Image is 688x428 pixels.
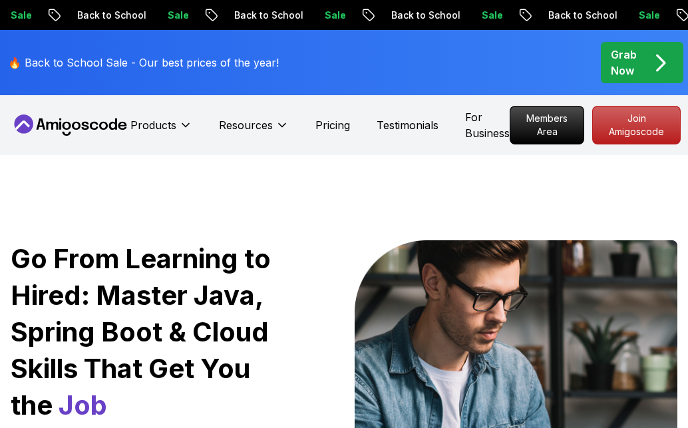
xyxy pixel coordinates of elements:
button: Resources [219,117,289,144]
p: Sale [308,9,351,22]
a: Pricing [315,117,350,133]
a: Testimonials [377,117,438,133]
p: Grab Now [611,47,637,79]
h1: Go From Learning to Hired: Master Java, Spring Boot & Cloud Skills That Get You the [11,240,276,423]
a: Join Amigoscode [592,106,681,144]
p: Sale [622,9,665,22]
p: Back to School [532,9,622,22]
p: Back to School [61,9,151,22]
p: Products [130,117,176,133]
span: Job [59,389,107,421]
p: 🔥 Back to School Sale - Our best prices of the year! [8,55,279,71]
p: Back to School [218,9,308,22]
p: Join Amigoscode [593,107,680,144]
p: Resources [219,117,273,133]
p: Sale [465,9,508,22]
button: Products [130,117,192,144]
a: Members Area [510,106,584,144]
p: Sale [151,9,194,22]
a: For Business [465,109,510,141]
p: Back to School [375,9,465,22]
